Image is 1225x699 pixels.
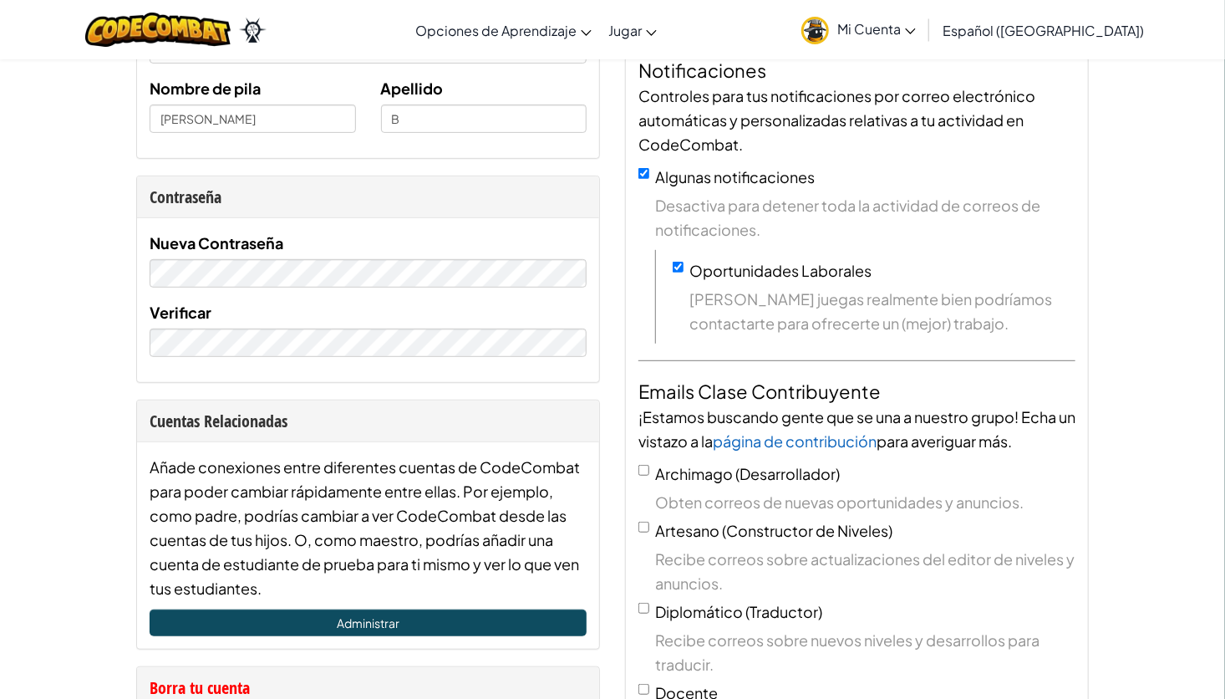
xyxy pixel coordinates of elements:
[722,521,892,540] span: (Constructor de Niveles)
[943,22,1144,39] span: Español ([GEOGRAPHIC_DATA])
[407,8,600,53] a: Opciones de Aprendizaje
[150,185,587,209] div: Contraseña
[713,431,877,451] a: página de contribución
[150,455,587,600] div: Añade conexiones entre diferentes cuentas de CodeCombat para poder cambiar rápidamente entre ella...
[600,8,665,53] a: Jugar
[638,86,1035,154] span: Controles para tus notificaciones por correo electrónico automáticas y personalizadas relativas a...
[655,490,1075,514] span: Obten correos de nuevas oportunidades y anuncios.
[745,602,822,621] span: (Traductor)
[689,261,872,280] label: Oportunidades Laborales
[655,193,1075,242] span: Desactiva para detener toda la actividad de correos de notificaciones.
[655,547,1075,595] span: Recibe correos sobre actualizaciones del editor de niveles y anuncios.
[877,431,1012,451] span: para averiguar más.
[638,57,1075,84] h4: Notificaciones
[150,610,587,636] a: Administrar
[150,300,211,324] label: Verificar
[655,602,743,621] span: Diplomático
[638,378,1075,405] h4: Emails Clase Contribuyente
[85,13,231,47] img: CodeCombat logo
[638,407,1075,451] span: ¡Estamos buscando gente que se una a nuestro grupo! Echa un vistazo a la
[655,167,815,186] label: Algunas notificaciones
[655,628,1075,676] span: Recibe correos sobre nuevos niveles y desarrollos para traducir.
[801,17,829,44] img: avatar
[655,521,719,540] span: Artesano
[150,76,261,100] label: Nombre de pila
[150,231,283,255] label: Nueva Contraseña
[655,464,733,483] span: Archimago
[608,22,642,39] span: Jugar
[239,18,266,43] img: Ozaria
[150,409,587,433] div: Cuentas Relacionadas
[934,8,1152,53] a: Español ([GEOGRAPHIC_DATA])
[381,76,444,100] label: Apellido
[793,3,924,56] a: Mi Cuenta
[837,20,916,38] span: Mi Cuenta
[415,22,577,39] span: Opciones de Aprendizaje
[689,287,1075,335] span: [PERSON_NAME] juegas realmente bien podríamos contactarte para ofrecerte un (mejor) trabajo.
[735,464,840,483] span: (Desarrollador)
